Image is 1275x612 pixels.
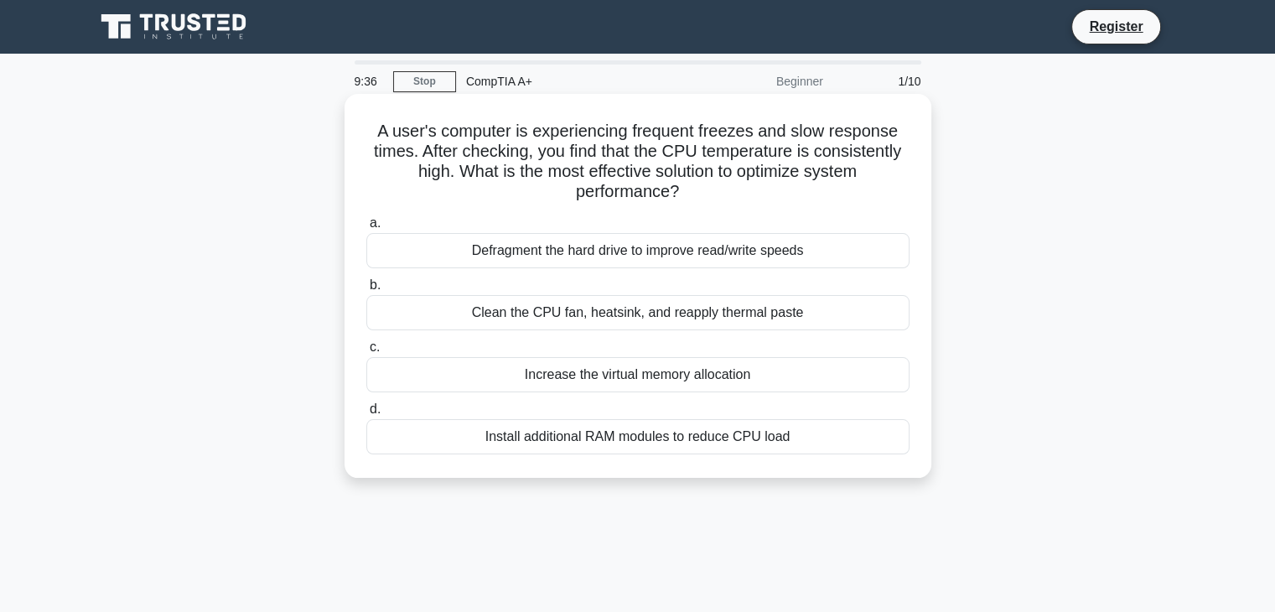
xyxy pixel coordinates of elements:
span: b. [370,277,381,292]
div: Clean the CPU fan, heatsink, and reapply thermal paste [366,295,910,330]
a: Stop [393,71,456,92]
a: Register [1079,16,1153,37]
div: Install additional RAM modules to reduce CPU load [366,419,910,454]
h5: A user's computer is experiencing frequent freezes and slow response times. After checking, you f... [365,121,911,203]
div: CompTIA A+ [456,65,687,98]
span: d. [370,402,381,416]
span: a. [370,215,381,230]
div: Beginner [687,65,833,98]
div: Increase the virtual memory allocation [366,357,910,392]
div: Defragment the hard drive to improve read/write speeds [366,233,910,268]
div: 9:36 [345,65,393,98]
span: c. [370,340,380,354]
div: 1/10 [833,65,931,98]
